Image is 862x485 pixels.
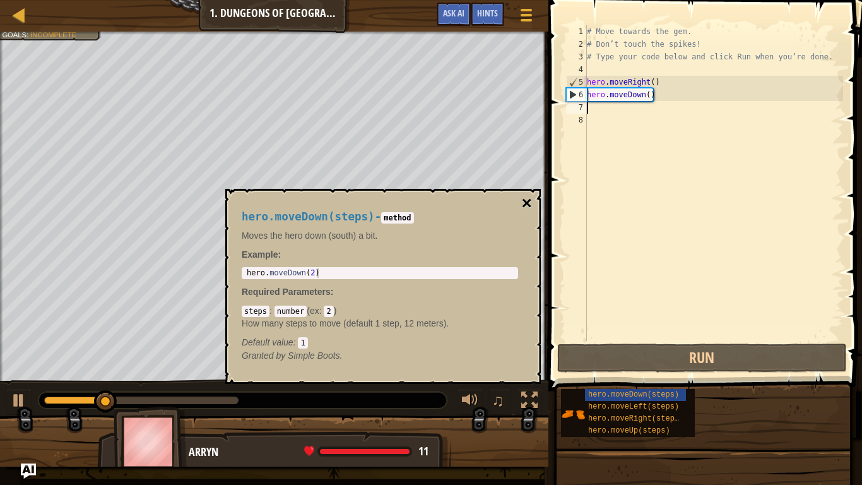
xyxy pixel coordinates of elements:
strong: : [242,249,281,260]
img: portrait.png [561,402,585,426]
div: 4 [566,63,587,76]
span: hero.moveDown(steps) [588,390,679,399]
img: thang_avatar_frame.png [114,407,187,477]
div: 2 [566,38,587,51]
code: method [381,212,413,224]
button: Ctrl + P: Play [6,389,32,415]
div: 6 [567,88,587,101]
code: 2 [324,306,333,317]
div: ( ) [242,304,518,349]
h4: - [242,211,518,223]
span: hero.moveUp(steps) [588,426,670,435]
span: hero.moveRight(steps) [588,414,683,423]
p: How many steps to move (default 1 step, 12 meters). [242,317,518,330]
button: Run [557,344,847,373]
button: Ask AI [21,464,36,479]
p: Moves the hero down (south) a bit. [242,229,518,242]
span: 11 [418,443,428,459]
div: 3 [566,51,587,63]
span: Example [242,249,278,260]
em: Simple Boots. [242,350,343,361]
div: 7 [566,101,587,114]
span: hero.moveLeft(steps) [588,402,679,411]
code: 1 [298,337,307,349]
span: hero.moveDown(steps) [242,210,375,223]
span: ♫ [492,391,504,410]
div: 5 [567,76,587,88]
span: : [293,337,298,347]
code: steps [242,306,269,317]
button: Toggle fullscreen [517,389,542,415]
span: : [331,287,334,297]
span: Granted by [242,350,288,361]
span: : [319,306,324,316]
span: Hints [477,7,498,19]
span: ex [310,306,319,316]
button: Ask AI [437,3,471,26]
div: Arryn [189,444,438,460]
div: 8 [566,114,587,126]
button: Adjust volume [458,389,483,415]
span: Default value [242,337,293,347]
button: Show game menu [511,3,542,32]
span: : [269,306,275,316]
div: 1 [566,25,587,38]
div: health: 11 / 11 [304,446,428,457]
span: Ask AI [443,7,464,19]
button: × [522,195,532,212]
button: ♫ [489,389,511,415]
span: Required Parameters [242,287,331,297]
code: number [275,306,307,317]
